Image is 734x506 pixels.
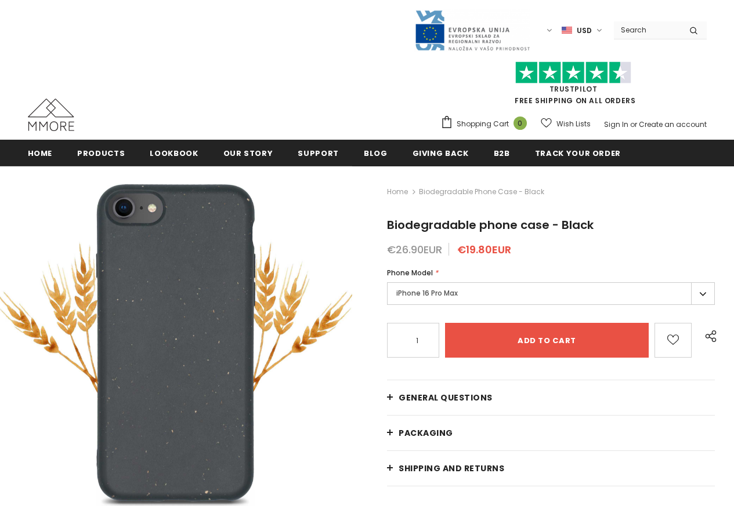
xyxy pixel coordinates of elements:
[77,140,125,166] a: Products
[28,148,53,159] span: Home
[457,242,511,257] span: €19.80EUR
[413,148,469,159] span: Giving back
[440,115,533,133] a: Shopping Cart 0
[445,323,649,358] input: Add to cart
[604,119,628,129] a: Sign In
[387,282,715,305] label: iPhone 16 Pro Max
[387,451,715,486] a: Shipping and returns
[387,416,715,450] a: PACKAGING
[562,26,572,35] img: USD
[414,25,530,35] a: Javni Razpis
[535,140,621,166] a: Track your order
[364,140,388,166] a: Blog
[639,119,707,129] a: Create an account
[494,148,510,159] span: B2B
[77,148,125,159] span: Products
[549,84,598,94] a: Trustpilot
[515,61,631,84] img: Trust Pilot Stars
[298,140,339,166] a: support
[28,99,74,131] img: MMORE Cases
[457,118,509,130] span: Shopping Cart
[387,242,442,257] span: €26.90EUR
[577,25,592,37] span: USD
[298,148,339,159] span: support
[630,119,637,129] span: or
[223,148,273,159] span: Our Story
[514,117,527,130] span: 0
[387,217,594,233] span: Biodegradable phone case - Black
[413,140,469,166] a: Giving back
[150,140,198,166] a: Lookbook
[387,268,433,278] span: Phone Model
[28,140,53,166] a: Home
[364,148,388,159] span: Blog
[150,148,198,159] span: Lookbook
[414,9,530,52] img: Javni Razpis
[541,114,591,134] a: Wish Lists
[387,185,408,199] a: Home
[556,118,591,130] span: Wish Lists
[399,463,504,474] span: Shipping and returns
[223,140,273,166] a: Our Story
[387,380,715,415] a: General Questions
[494,140,510,166] a: B2B
[399,392,493,403] span: General Questions
[535,148,621,159] span: Track your order
[419,185,544,199] span: Biodegradable phone case - Black
[440,67,707,105] span: FREE SHIPPING ON ALL ORDERS
[614,21,681,38] input: Search Site
[399,427,453,439] span: PACKAGING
